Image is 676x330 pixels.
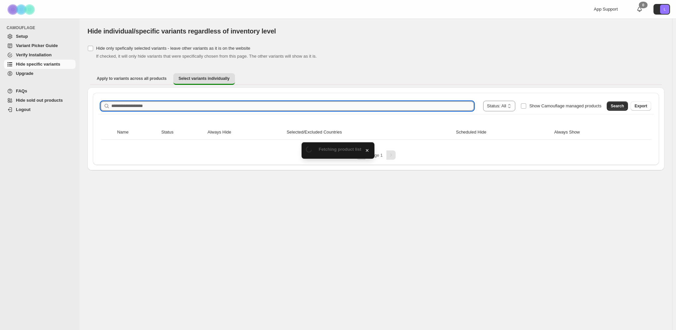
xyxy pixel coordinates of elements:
span: Fetching product list [319,147,362,152]
span: Show Camouflage managed products [529,103,601,108]
th: Always Show [552,125,637,140]
a: Setup [4,32,76,41]
th: Selected/Excluded Countries [285,125,454,140]
span: Hide specific variants [16,62,60,67]
a: Variant Picker Guide [4,41,76,50]
span: Page 1 [369,153,383,158]
button: Avatar with initials L [653,4,670,15]
span: App Support [594,7,618,12]
button: Export [631,101,651,111]
span: CAMOUFLAGE [7,25,76,30]
span: Select variants individually [179,76,230,81]
span: Apply to variants across all products [97,76,167,81]
span: Export [635,103,647,109]
div: Select variants individually [87,87,664,170]
span: FAQs [16,88,27,93]
img: Camouflage [5,0,38,19]
span: Verify Installation [16,52,52,57]
span: Hide individual/specific variants regardless of inventory level [87,27,276,35]
span: Hide only spefically selected variants - leave other variants as it is on the website [96,46,250,51]
th: Status [159,125,206,140]
span: If checked, it will only hide variants that were specifically chosen from this page. The other va... [96,54,317,59]
button: Apply to variants across all products [91,73,172,84]
span: Upgrade [16,71,33,76]
text: L [664,7,666,11]
a: Hide specific variants [4,60,76,69]
a: Verify Installation [4,50,76,60]
th: Always Hide [205,125,285,140]
span: Search [611,103,624,109]
div: 0 [639,2,648,8]
span: Hide sold out products [16,98,63,103]
a: 0 [636,6,643,13]
span: Setup [16,34,28,39]
a: Upgrade [4,69,76,78]
span: Variant Picker Guide [16,43,58,48]
span: Logout [16,107,30,112]
a: Logout [4,105,76,114]
a: Hide sold out products [4,96,76,105]
button: Select variants individually [173,73,235,85]
a: FAQs [4,86,76,96]
span: Avatar with initials L [660,5,669,14]
button: Search [607,101,628,111]
nav: Pagination [98,150,654,160]
th: Scheduled Hide [454,125,552,140]
th: Name [115,125,159,140]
